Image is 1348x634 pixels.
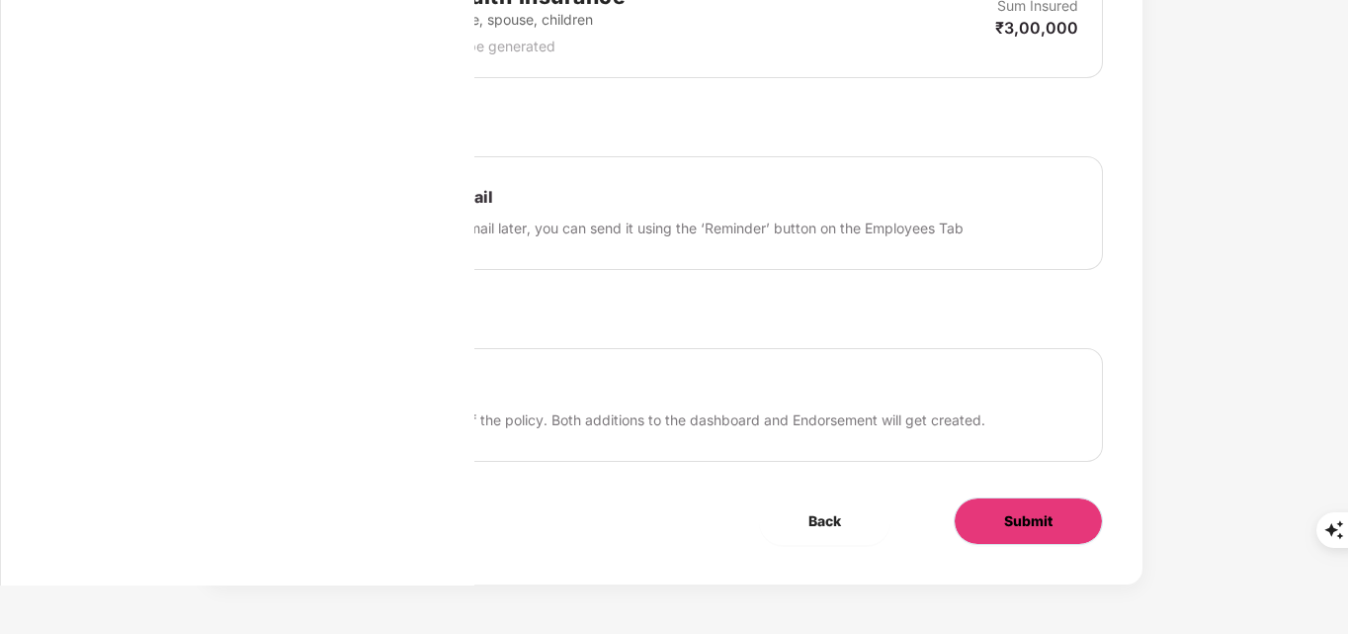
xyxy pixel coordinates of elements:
[309,218,964,239] p: If you plan to send this email later, you can send it using the ‘Reminder’ button on the Employee...
[245,118,1102,151] p: Email preference
[1004,510,1053,532] span: Submit
[309,379,985,400] p: Add and Endorse
[371,36,626,57] p: Policy No. - To be generated
[808,510,841,532] span: Back
[954,498,1103,545] button: Submit
[309,187,964,208] p: Send Onboarding Email
[245,310,1102,343] p: Addition preference
[371,9,626,31] p: Covers Employee, spouse, children
[995,17,1078,39] p: ₹3,00,000
[309,409,985,431] p: Employees are not part of the policy. Both additions to the dashboard and Endorsement will get cr...
[759,498,890,545] button: Back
